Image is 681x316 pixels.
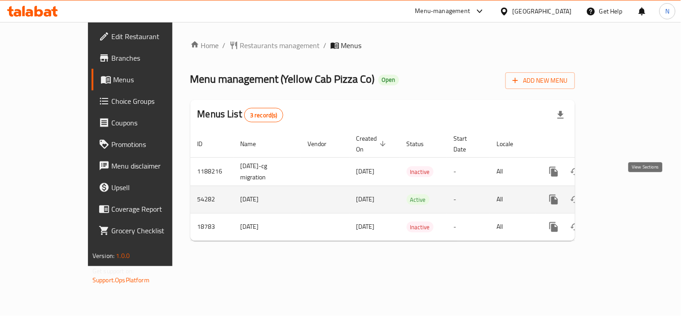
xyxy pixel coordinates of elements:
[244,108,283,122] div: Total records count
[550,104,571,126] div: Export file
[490,213,536,240] td: All
[92,47,202,69] a: Branches
[497,138,525,149] span: Locale
[490,157,536,186] td: All
[245,111,283,120] span: 3 record(s)
[111,204,194,214] span: Coverage Report
[513,75,568,86] span: Add New Menu
[190,40,575,51] nav: breadcrumb
[92,26,202,47] a: Edit Restaurant
[447,186,490,213] td: -
[233,157,301,186] td: [DATE]-cg migration
[505,72,575,89] button: Add New Menu
[454,133,479,155] span: Start Date
[407,222,434,232] span: Inactive
[447,213,490,240] td: -
[407,222,434,232] div: Inactive
[223,40,226,51] li: /
[92,134,202,155] a: Promotions
[190,157,233,186] td: 1188216
[111,117,194,128] span: Coupons
[92,220,202,241] a: Grocery Checklist
[356,165,375,177] span: [DATE]
[241,138,268,149] span: Name
[198,138,215,149] span: ID
[378,76,399,84] span: Open
[356,193,375,205] span: [DATE]
[111,225,194,236] span: Grocery Checklist
[92,90,202,112] a: Choice Groups
[407,166,434,177] div: Inactive
[308,138,338,149] span: Vendor
[447,157,490,186] td: -
[324,40,327,51] li: /
[341,40,362,51] span: Menus
[513,6,572,16] div: [GEOGRAPHIC_DATA]
[92,112,202,134] a: Coupons
[665,6,669,16] span: N
[565,161,586,182] button: Change Status
[92,250,114,262] span: Version:
[536,130,637,158] th: Actions
[190,213,233,240] td: 18783
[407,194,430,205] div: Active
[407,138,436,149] span: Status
[233,186,301,213] td: [DATE]
[490,186,536,213] td: All
[111,182,194,193] span: Upsell
[116,250,130,262] span: 1.0.0
[92,155,202,177] a: Menu disclaimer
[111,160,194,171] span: Menu disclaimer
[543,189,565,210] button: more
[407,167,434,177] span: Inactive
[111,139,194,150] span: Promotions
[92,177,202,198] a: Upsell
[356,221,375,232] span: [DATE]
[356,133,389,155] span: Created On
[407,195,430,205] span: Active
[415,6,470,17] div: Menu-management
[229,40,320,51] a: Restaurants management
[113,74,194,85] span: Menus
[190,69,375,89] span: Menu management ( Yellow Cab Pizza Co )
[233,213,301,240] td: [DATE]
[190,186,233,213] td: 54282
[92,198,202,220] a: Coverage Report
[92,69,202,90] a: Menus
[111,96,194,107] span: Choice Groups
[543,216,565,238] button: more
[111,31,194,42] span: Edit Restaurant
[92,274,149,286] a: Support.OpsPlatform
[198,107,283,122] h2: Menus List
[565,216,586,238] button: Change Status
[190,40,219,51] a: Home
[240,40,320,51] span: Restaurants management
[565,189,586,210] button: Change Status
[543,161,565,182] button: more
[190,130,637,241] table: enhanced table
[111,53,194,63] span: Branches
[92,265,134,277] span: Get support on:
[378,75,399,85] div: Open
